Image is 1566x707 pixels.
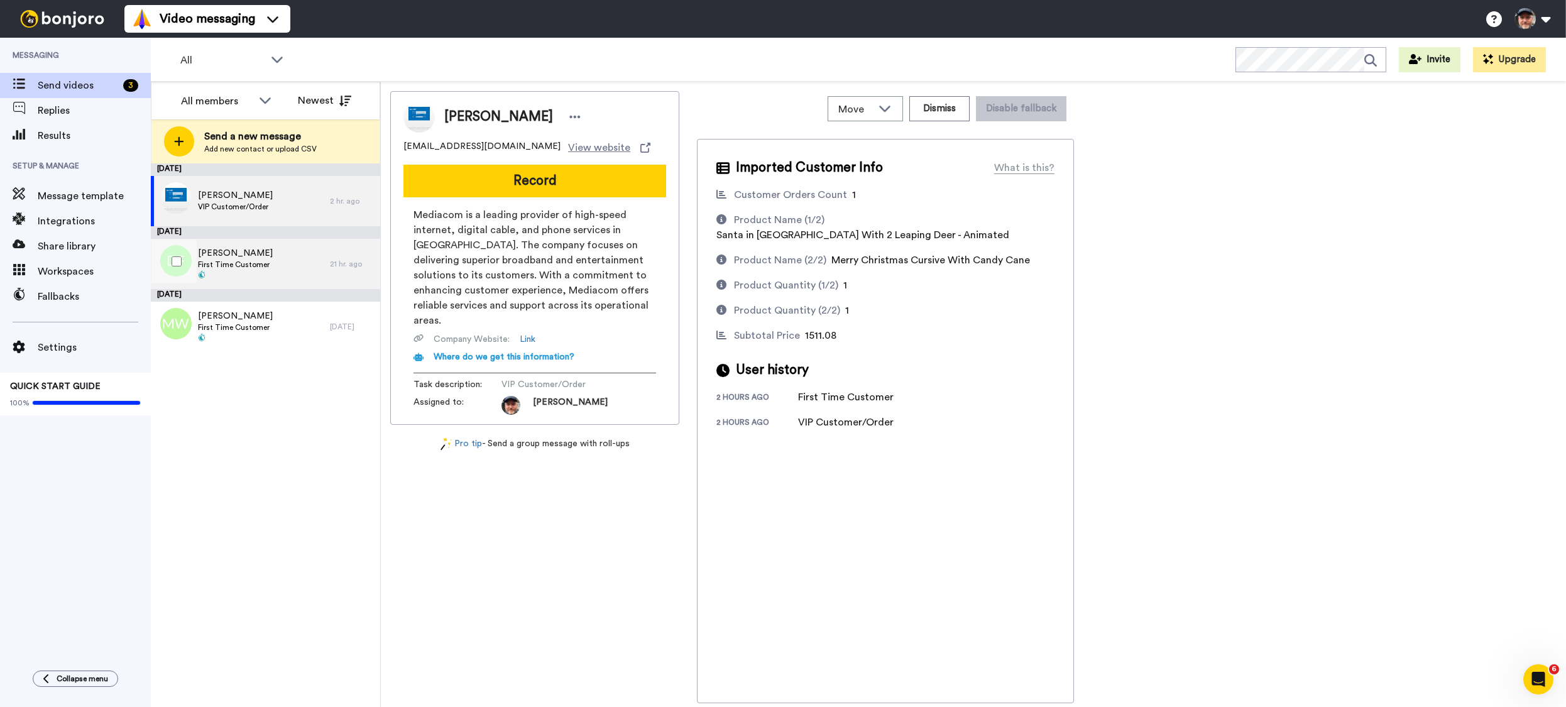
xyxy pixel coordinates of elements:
div: 3 [123,79,138,92]
img: bj-logo-header-white.svg [15,10,109,28]
span: Imported Customer Info [736,158,883,177]
span: Integrations [38,214,151,229]
span: [PERSON_NAME] [444,107,553,126]
img: c9e61f06-a2a7-4bd0-b835-92eaf7e5258a-1746723632.jpg [501,396,520,415]
span: [PERSON_NAME] [533,396,608,415]
span: 100% [10,398,30,408]
div: - Send a group message with roll-ups [390,437,679,451]
button: Dismiss [909,96,970,121]
div: Product Quantity (1/2) [734,278,838,293]
img: 9d87cf08-7f6f-408f-ad0f-c71c36413aed.png [160,182,192,214]
div: Product Name (2/2) [734,253,826,268]
span: Share library [38,239,151,254]
span: VIP Customer/Order [198,202,273,212]
img: mw.png [160,308,192,339]
div: All members [181,94,253,109]
span: [PERSON_NAME] [198,189,273,202]
span: View website [568,140,630,155]
img: vm-color.svg [132,9,152,29]
span: Assigned to: [413,396,501,415]
div: First Time Customer [798,390,894,405]
span: QUICK START GUIDE [10,382,101,391]
span: Message template [38,189,151,204]
span: Santa in [GEOGRAPHIC_DATA] With 2 Leaping Deer - Animated [716,230,1009,240]
span: All [180,53,265,68]
a: Link [520,333,535,346]
span: Video messaging [160,10,255,28]
button: Invite [1399,47,1460,72]
button: Collapse menu [33,671,118,687]
div: 21 hr. ago [330,259,374,269]
span: Mediacom is a leading provider of high-speed internet, digital cable, and phone services in [GEOG... [413,207,656,328]
span: 1 [845,305,849,315]
button: Disable fallback [976,96,1066,121]
button: Record [403,165,666,197]
span: 1511.08 [805,331,836,341]
span: Where do we get this information? [434,353,574,361]
span: Fallbacks [38,289,151,304]
span: VIP Customer/Order [501,378,621,391]
div: 2 hr. ago [330,196,374,206]
span: User history [736,361,809,380]
div: Product Quantity (2/2) [734,303,840,318]
div: Customer Orders Count [734,187,847,202]
span: Send a new message [204,129,317,144]
span: Task description : [413,378,501,391]
span: First Time Customer [198,260,273,270]
span: First Time Customer [198,322,273,332]
span: Replies [38,103,151,118]
div: VIP Customer/Order [798,415,894,430]
div: [DATE] [151,163,380,176]
span: [PERSON_NAME] [198,310,273,322]
span: Add new contact or upload CSV [204,144,317,154]
img: Image of Tracie Haage [403,101,435,133]
span: Collapse menu [57,674,108,684]
span: [PERSON_NAME] [198,247,273,260]
div: 2 hours ago [716,417,798,430]
span: Settings [38,340,151,355]
span: 1 [852,190,856,200]
span: 6 [1549,664,1559,674]
span: Move [838,102,872,117]
div: [DATE] [151,289,380,302]
a: View website [568,140,650,155]
span: [EMAIL_ADDRESS][DOMAIN_NAME] [403,140,561,155]
span: 1 [843,280,847,290]
span: Company Website : [434,333,510,346]
span: Results [38,128,151,143]
div: 2 hours ago [716,392,798,405]
div: [DATE] [151,226,380,239]
div: [DATE] [330,322,374,332]
iframe: Intercom live chat [1523,664,1553,694]
button: Upgrade [1473,47,1546,72]
a: Pro tip [441,437,482,451]
span: Merry Christmas Cursive With Candy Cane [831,255,1030,265]
span: Send videos [38,78,118,93]
div: Product Name (1/2) [734,212,824,227]
div: Subtotal Price [734,328,800,343]
div: What is this? [994,160,1054,175]
span: Workspaces [38,264,151,279]
img: magic-wand.svg [441,437,452,451]
button: Newest [288,88,361,113]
